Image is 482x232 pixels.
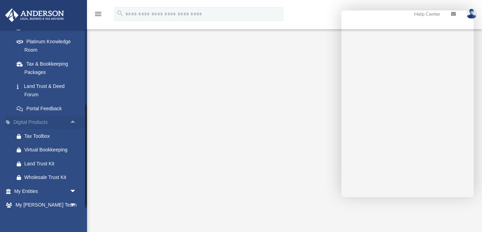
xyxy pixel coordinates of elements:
a: Platinum Knowledge Room [10,35,87,57]
a: menu [94,12,102,18]
a: Tax & Bookkeeping Packages [10,57,87,79]
iframe: Chat Window [341,10,474,197]
span: arrow_drop_up [70,115,84,130]
div: Wholesale Trust Kit [24,173,78,182]
a: My Entitiesarrow_drop_down [5,184,87,198]
a: Digital Productsarrow_drop_up [5,115,87,129]
span: arrow_drop_down [70,184,84,199]
i: menu [94,10,102,18]
a: Wholesale Trust Kit [10,171,87,185]
a: Portal Feedback [10,102,87,115]
a: Virtual Bookkeeping [10,143,87,157]
div: Land Trust Kit [24,159,78,168]
a: Land Trust Kit [10,157,87,171]
i: search [116,9,124,17]
a: Tax Toolbox [10,129,87,143]
img: Anderson Advisors Platinum Portal [3,8,66,22]
a: My [PERSON_NAME] Teamarrow_drop_down [5,198,87,212]
img: User Pic [466,9,477,19]
a: Land Trust & Deed Forum [10,79,87,102]
div: Tax Toolbox [24,132,78,141]
span: arrow_drop_down [70,198,84,212]
div: Virtual Bookkeeping [24,145,78,154]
